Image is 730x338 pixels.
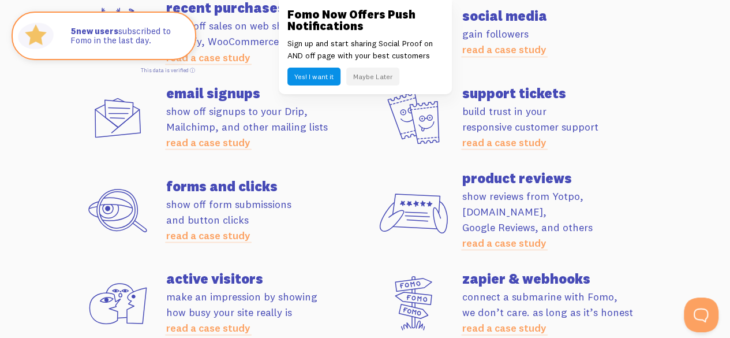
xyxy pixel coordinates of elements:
button: Maybe Later [346,68,399,86]
button: Yes! I want it [287,68,340,86]
p: build trust in your responsive customer support [462,103,661,150]
p: make an impression by showing how busy your site really is [166,288,365,335]
p: show off form submissions and button clicks [166,196,365,243]
h3: Fomo Now Offers Push Notifications [287,9,443,32]
p: show off sales on web shops such as Shopify, WooCommerce, and others [166,18,365,65]
a: read a case study [462,321,546,334]
strong: new users [70,25,118,36]
h4: support tickets [462,86,661,99]
p: gain followers [462,26,661,57]
h4: forms and clicks [166,179,365,192]
p: Sign up and start sharing Social Proof on AND off page with your best customers [287,38,443,62]
a: read a case study [166,228,250,242]
a: read a case study [166,321,250,334]
h4: recent purchases [166,1,365,14]
h4: zapier & webhooks [462,271,661,285]
p: show reviews from Yotpo, [DOMAIN_NAME], Google Reviews, and others [462,188,661,250]
a: read a case study [166,50,250,64]
p: connect a submarine with Fomo, we don’t care. as long as it’s honest [462,288,661,335]
h4: email signups [166,86,365,99]
p: subscribed to Fomo in the last day. [70,27,184,46]
span: 5 [70,27,76,36]
a: read a case study [462,236,546,249]
a: read a case study [462,43,546,56]
h4: active visitors [166,271,365,285]
a: read a case study [166,135,250,148]
a: read a case study [462,135,546,148]
a: This data is verified ⓘ [141,67,195,73]
iframe: Help Scout Beacon - Open [684,298,718,332]
h4: social media [462,9,661,23]
p: show off signups to your Drip, Mailchimp, and other mailing lists [166,103,365,150]
img: Fomo [15,15,57,57]
h4: product reviews [462,170,661,184]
